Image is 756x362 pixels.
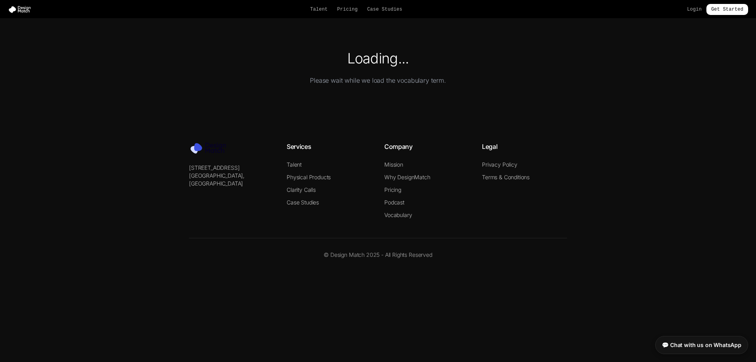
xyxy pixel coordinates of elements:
[384,199,404,206] a: Podcast
[189,172,274,187] p: [GEOGRAPHIC_DATA], [GEOGRAPHIC_DATA]
[189,142,232,154] img: Design Match
[655,336,748,354] a: 💬 Chat with us on WhatsApp
[287,174,331,180] a: Physical Products
[337,6,358,13] a: Pricing
[706,4,748,15] a: Get Started
[482,142,567,151] h4: Legal
[482,161,517,168] a: Privacy Policy
[384,161,403,168] a: Mission
[367,6,402,13] a: Case Studies
[112,76,644,85] p: Please wait while we load the vocabulary term.
[384,174,430,180] a: Why DesignMatch
[287,186,316,193] a: Clarity Calls
[8,6,35,13] img: Design Match
[384,186,401,193] a: Pricing
[310,6,328,13] a: Talent
[287,199,319,206] a: Case Studies
[687,6,702,13] a: Login
[189,251,567,259] p: © Design Match 2025 - All Rights Reserved
[384,212,412,218] a: Vocabulary
[112,50,644,66] h1: Loading...
[189,164,274,172] p: [STREET_ADDRESS]
[287,161,302,168] a: Talent
[287,142,372,151] h4: Services
[384,142,469,151] h4: Company
[482,174,530,180] a: Terms & Conditions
